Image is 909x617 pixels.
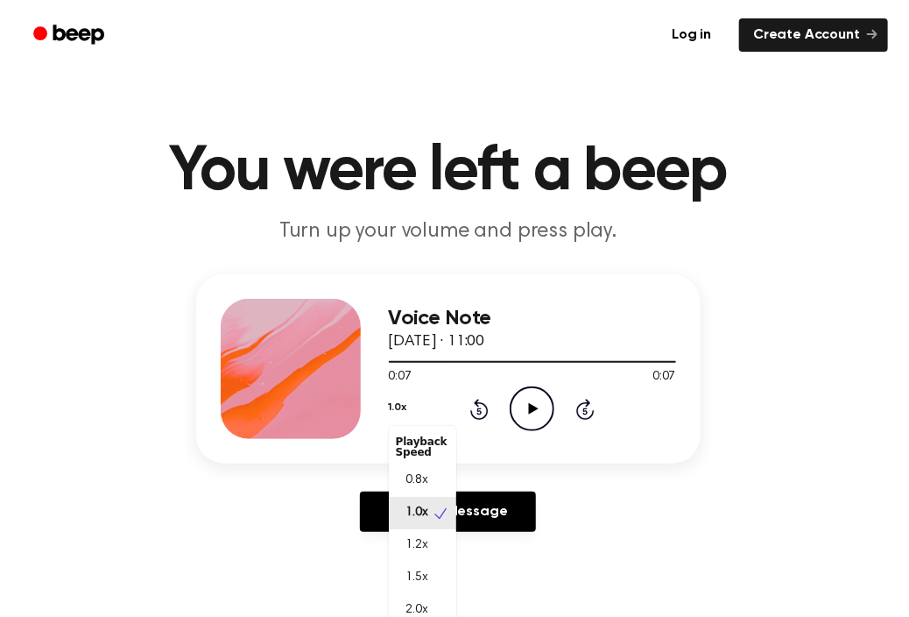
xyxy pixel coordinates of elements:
button: 1.0x [389,393,406,422]
span: 0.8x [406,472,428,490]
span: 1.5x [406,569,428,587]
span: 1.2x [406,536,428,555]
div: Playback Speed [389,429,456,465]
span: 1.0x [406,504,428,522]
